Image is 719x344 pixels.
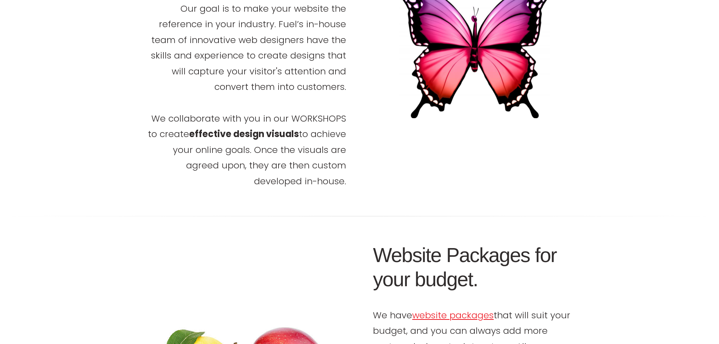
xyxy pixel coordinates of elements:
[142,1,346,95] p: Our goal is to make your website the reference in your industry. Fuel’s in-house team of innovati...
[142,111,346,189] p: We collaborate with you in our WORKSHOPS to create to achieve your online goals. Once the visuals...
[412,309,494,321] a: website packages
[373,243,577,292] h2: Website Packages for your budget.
[189,128,299,140] strong: effective design visuals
